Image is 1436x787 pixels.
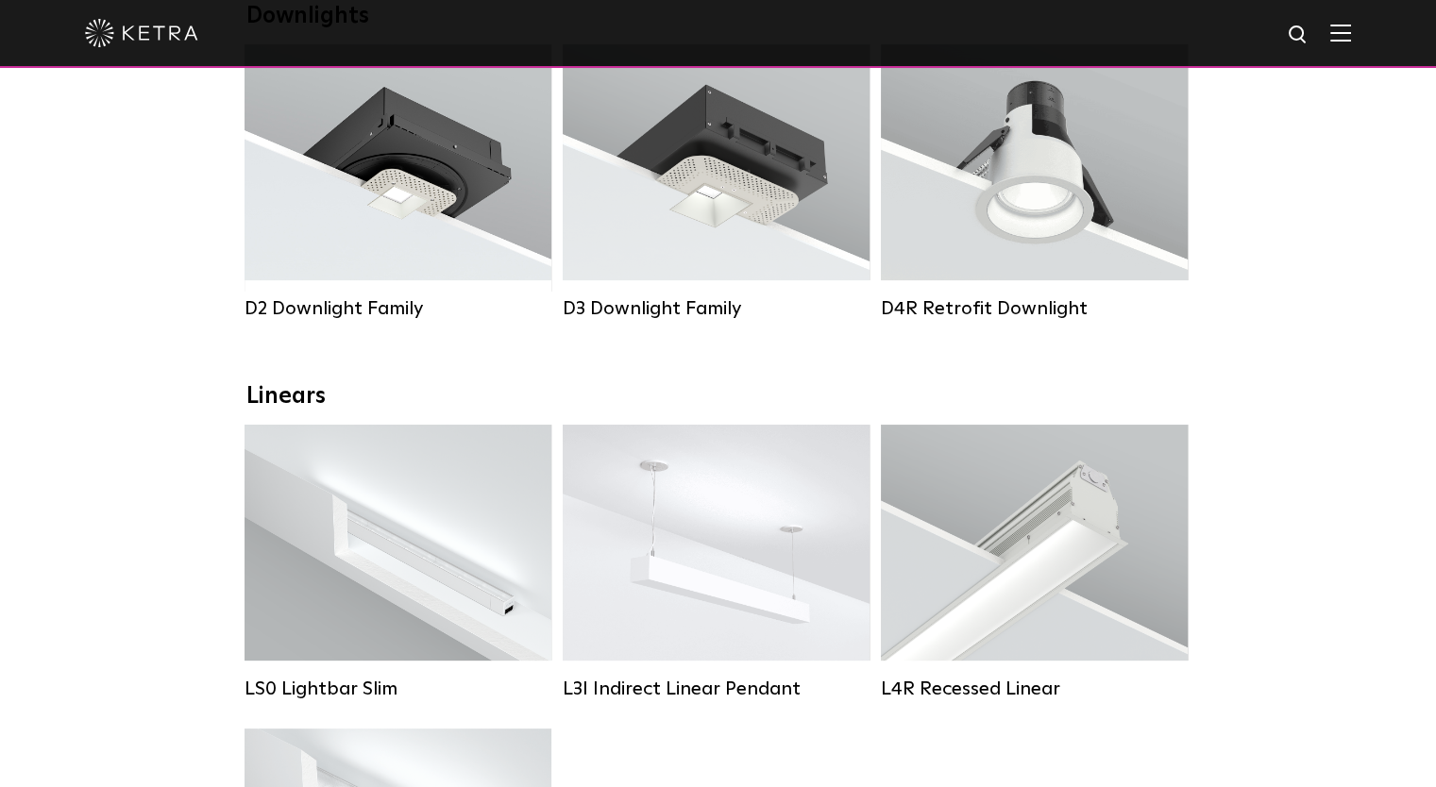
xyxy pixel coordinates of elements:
[881,425,1188,700] a: L4R Recessed Linear Lumen Output:400 / 600 / 800 / 1000Colors:White / BlackControl:Lutron Clear C...
[563,678,870,700] div: L3I Indirect Linear Pendant
[1330,24,1351,42] img: Hamburger%20Nav.svg
[245,425,551,700] a: LS0 Lightbar Slim Lumen Output:200 / 350Colors:White / BlackControl:X96 Controller
[563,425,870,700] a: L3I Indirect Linear Pendant Lumen Output:400 / 600 / 800 / 1000Housing Colors:White / BlackContro...
[881,678,1188,700] div: L4R Recessed Linear
[245,678,551,700] div: LS0 Lightbar Slim
[1287,24,1310,47] img: search icon
[246,383,1191,410] div: Linears
[85,19,198,47] img: ketra-logo-2019-white
[563,297,870,320] div: D3 Downlight Family
[245,44,551,320] a: D2 Downlight Family Lumen Output:1200Colors:White / Black / Gloss Black / Silver / Bronze / Silve...
[881,44,1188,320] a: D4R Retrofit Downlight Lumen Output:800Colors:White / BlackBeam Angles:15° / 25° / 40° / 60°Watta...
[881,297,1188,320] div: D4R Retrofit Downlight
[563,44,870,320] a: D3 Downlight Family Lumen Output:700 / 900 / 1100Colors:White / Black / Silver / Bronze / Paintab...
[245,297,551,320] div: D2 Downlight Family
